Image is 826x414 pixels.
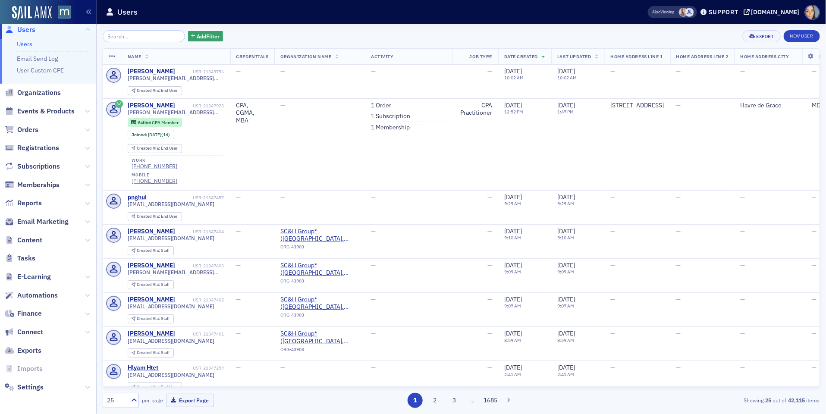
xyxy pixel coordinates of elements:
[371,329,376,337] span: —
[371,193,376,201] span: —
[611,102,664,110] div: [STREET_ADDRESS]
[280,347,359,355] div: ORG-43903
[280,278,359,287] div: ORG-43903
[280,262,359,277] span: SC&H Group* (Sparks Glencoe, MD)
[557,53,591,60] span: Last Updated
[676,227,681,235] span: —
[504,101,522,109] span: [DATE]
[467,396,479,404] span: …
[676,193,681,201] span: —
[132,172,177,178] div: mobile
[236,53,269,60] span: Credentials
[128,68,176,75] a: [PERSON_NAME]
[371,53,393,60] span: Activity
[177,331,224,337] div: USR-21347401
[504,329,522,337] span: [DATE]
[757,34,774,39] div: Export
[280,262,359,277] a: SC&H Group* ([GEOGRAPHIC_DATA], [GEOGRAPHIC_DATA])
[676,53,729,60] span: Home Address Line 2
[103,30,185,42] input: Search…
[17,125,38,135] span: Orders
[741,295,745,303] span: —
[188,31,223,42] button: AddFilter
[17,254,35,263] span: Tasks
[557,261,575,269] span: [DATE]
[177,229,224,235] div: USR-21347404
[5,291,58,300] a: Automations
[5,180,60,190] a: Memberships
[812,364,817,371] span: —
[371,364,376,371] span: —
[132,132,148,138] span: Joined :
[148,132,170,138] div: (1d)
[177,103,224,109] div: USR-21347923
[280,193,285,201] span: —
[280,67,285,75] span: —
[611,193,616,201] span: —
[128,262,176,270] a: [PERSON_NAME]
[17,327,43,337] span: Connect
[128,246,174,255] div: Created Via: Staff
[137,88,161,93] span: Created Via :
[128,144,182,153] div: Created Via: End User
[58,6,71,19] img: SailAMX
[17,55,58,63] a: Email Send Log
[17,272,51,282] span: E-Learning
[128,212,182,221] div: Created Via: End User
[137,282,161,287] span: Created Via :
[137,351,170,355] div: Staff
[741,364,745,371] span: —
[504,109,523,115] time: 12:52 PM
[5,198,42,208] a: Reports
[128,364,159,372] a: Hlyam Htet
[17,235,42,245] span: Content
[17,346,41,355] span: Exports
[280,296,359,311] a: SC&H Group* ([GEOGRAPHIC_DATA], [GEOGRAPHIC_DATA])
[132,163,177,169] div: [PHONE_NUMBER]
[487,364,492,371] span: —
[280,312,359,321] div: ORG-43903
[17,66,64,74] a: User Custom CPE
[197,32,220,40] span: Add Filter
[17,162,60,171] span: Subscriptions
[676,329,681,337] span: —
[236,67,241,75] span: —
[676,295,681,303] span: —
[504,235,521,241] time: 9:10 AM
[5,88,61,97] a: Organizations
[128,228,176,235] a: [PERSON_NAME]
[679,8,688,17] span: Emily Trott
[557,101,575,109] span: [DATE]
[17,180,60,190] span: Memberships
[709,8,738,16] div: Support
[504,269,521,275] time: 9:09 AM
[128,75,224,82] span: [PERSON_NAME][EMAIL_ADDRESS][DOMAIN_NAME]
[371,227,376,235] span: —
[131,119,178,125] a: Active CPA Member
[557,227,575,235] span: [DATE]
[5,309,42,318] a: Finance
[611,261,616,269] span: —
[137,248,170,253] div: Staff
[17,217,69,226] span: Email Marketing
[487,261,492,269] span: —
[128,102,176,110] a: [PERSON_NAME]
[17,383,44,392] span: Settings
[5,107,75,116] a: Events & Products
[128,338,215,344] span: [EMAIL_ADDRESS][DOMAIN_NAME]
[611,227,616,235] span: —
[17,291,58,300] span: Automations
[128,383,182,392] div: Created Via: End User
[166,394,214,407] button: Export Page
[557,329,575,337] span: [DATE]
[741,53,789,60] span: Home Address City
[504,67,522,75] span: [DATE]
[5,364,43,373] a: Imports
[504,337,521,343] time: 8:59 AM
[128,235,215,241] span: [EMAIL_ADDRESS][DOMAIN_NAME]
[137,385,178,390] div: End User
[764,396,773,404] strong: 25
